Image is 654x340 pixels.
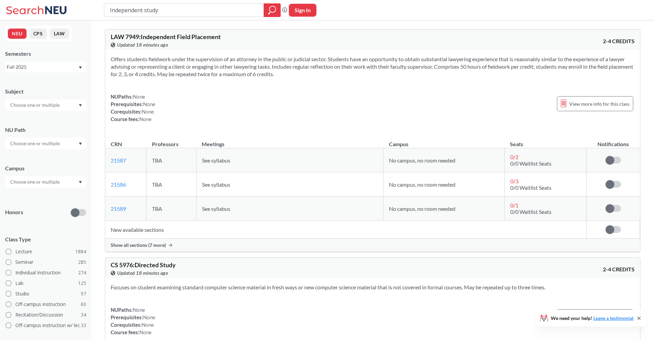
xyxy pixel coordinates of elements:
[5,50,86,57] div: Semesters
[7,101,64,109] input: Choose one or multiple
[29,29,47,39] button: CPS
[117,41,168,49] span: Updated 18 minutes ago
[78,258,86,266] span: 285
[7,139,64,148] input: Choose one or multiple
[146,148,197,172] td: TBA
[139,329,152,335] span: None
[139,116,152,122] span: None
[79,181,82,184] svg: Dropdown arrow
[111,261,176,269] span: CS 5976 : Directed Study
[78,269,86,276] span: 274
[142,322,154,328] span: None
[79,104,82,107] svg: Dropdown arrow
[6,279,86,288] label: Lab
[196,134,383,148] th: Meetings
[510,178,518,184] span: 0 / 3
[5,138,86,149] div: Dropdown arrow
[202,205,230,212] span: See syllabus
[5,236,86,243] span: Class Type
[111,55,635,78] section: Offers students fieldwork under the supervision of an attorney in the public or judicial sector. ...
[81,290,86,297] span: 97
[5,62,86,72] div: Fall 2025Dropdown arrow
[6,247,86,256] label: Lecture
[111,140,122,148] div: CRN
[6,268,86,277] label: Individual Instruction
[111,242,166,248] span: Show all sections (7 more)
[111,157,126,164] a: 21587
[105,221,587,239] td: New available sections
[603,266,635,273] span: 2-4 CREDITS
[6,258,86,267] label: Seminar
[111,306,155,336] div: NUPaths: Prerequisites: Corequisites: Course fees:
[202,181,230,188] span: See syllabus
[202,157,230,164] span: See syllabus
[8,29,27,39] button: NEU
[79,142,82,145] svg: Dropdown arrow
[146,172,197,197] td: TBA
[81,301,86,308] span: 60
[111,205,126,212] a: 21589
[289,4,316,17] button: Sign In
[510,154,518,160] span: 0 / 2
[111,284,635,291] section: Focuses on student examining standard computer science material in fresh ways or new computer sci...
[146,134,197,148] th: Professors
[81,322,86,329] span: 33
[510,184,551,191] span: 0/0 Waitlist Seats
[111,93,155,123] div: NUPaths: Prerequisites: Corequisites: Course fees:
[384,197,505,221] td: No campus, no room needed
[111,181,126,188] a: 21586
[593,315,634,321] a: Leave a testimonial
[111,33,221,40] span: LAW 7949 : Independent Field Placement
[504,134,586,148] th: Seats
[5,99,86,111] div: Dropdown arrow
[5,176,86,188] div: Dropdown arrow
[5,208,23,216] p: Honors
[384,172,505,197] td: No campus, no room needed
[569,100,629,108] span: View more info for this class
[143,314,155,320] span: None
[81,311,86,319] span: 34
[7,178,64,186] input: Choose one or multiple
[6,289,86,298] label: Studio
[5,126,86,134] div: NU Path
[75,248,86,255] span: 1884
[510,202,518,208] span: 0 / 1
[384,148,505,172] td: No campus, no room needed
[133,93,145,100] span: None
[50,29,69,39] button: LAW
[384,134,505,148] th: Campus
[79,66,82,69] svg: Dropdown arrow
[510,208,551,215] span: 0/0 Waitlist Seats
[7,63,78,71] div: Fall 2025
[587,134,640,148] th: Notifications
[6,310,86,319] label: Recitation/Discussion
[264,3,281,17] div: magnifying glass
[6,321,86,330] label: Off-campus instruction w/ lec
[146,197,197,221] td: TBA
[5,88,86,95] div: Subject
[5,165,86,172] div: Campus
[105,239,640,252] div: Show all sections (7 more)
[551,316,634,321] span: We need your help!
[117,269,168,277] span: Updated 18 minutes ago
[510,160,551,167] span: 0/0 Waitlist Seats
[268,5,276,15] svg: magnifying glass
[78,279,86,287] span: 125
[133,307,145,313] span: None
[6,300,86,309] label: Off-campus instruction
[143,101,155,107] span: None
[142,108,154,115] span: None
[109,4,259,16] input: Class, professor, course number, "phrase"
[603,37,635,45] span: 2-4 CREDITS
